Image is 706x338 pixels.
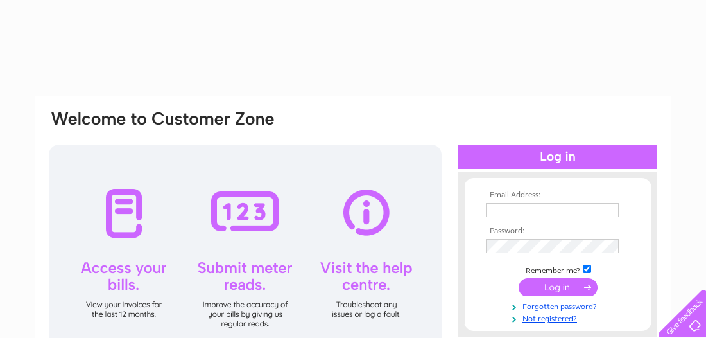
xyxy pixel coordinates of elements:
td: Remember me? [483,263,632,276]
a: Not registered? [486,312,632,324]
th: Password: [483,227,632,236]
th: Email Address: [483,191,632,200]
a: Forgotten password? [486,299,632,312]
input: Submit [519,278,598,296]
